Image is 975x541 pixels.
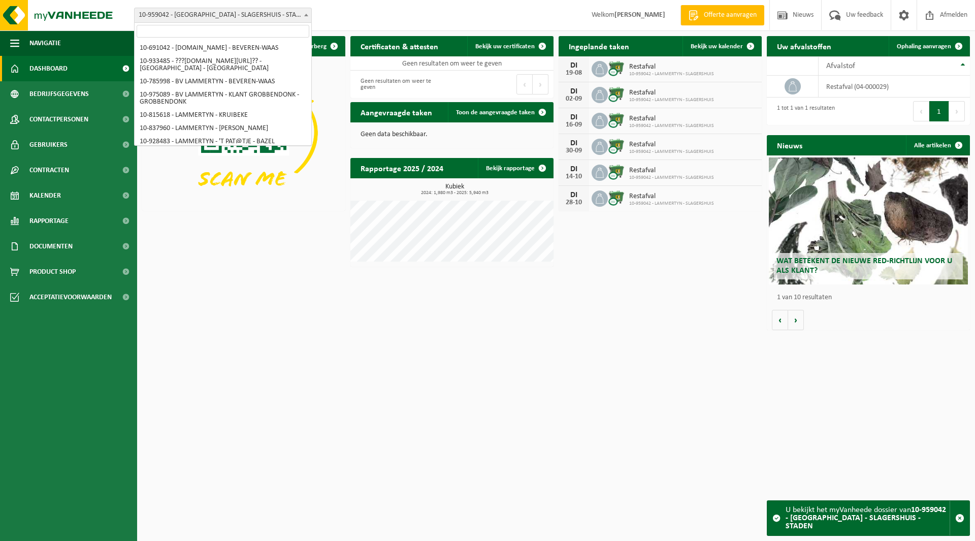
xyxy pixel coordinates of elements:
span: Bedrijfsgegevens [29,81,89,107]
div: DI [564,87,584,96]
button: Next [949,101,965,121]
div: DI [564,113,584,121]
span: 10-959042 - LAMMERTYN - SLAGERSHUIS - STADEN [135,8,311,22]
span: 10-959042 - LAMMERTYN - SLAGERSHUIS [629,97,714,103]
td: restafval (04-000029) [819,76,970,98]
span: Gebruikers [29,132,68,157]
span: Restafval [629,167,714,175]
li: 10-785998 - BV LAMMERTYN - BEVEREN-WAAS [137,75,309,88]
div: 19-08 [564,70,584,77]
img: WB-0660-CU [608,137,625,154]
img: WB-0660-CU [608,59,625,77]
span: 10-959042 - LAMMERTYN - SLAGERSHUIS [629,149,714,155]
span: 10-959042 - LAMMERTYN - SLAGERSHUIS [629,201,714,207]
img: WB-0660-CU [608,85,625,103]
span: Restafval [629,193,714,201]
span: Acceptatievoorwaarden [29,284,112,310]
div: 28-10 [564,199,584,206]
td: Geen resultaten om weer te geven [350,56,554,71]
span: Verberg [304,43,327,50]
img: WB-0660-CU [608,111,625,129]
h2: Ingeplande taken [559,36,639,56]
img: WB-0660-CU [608,163,625,180]
span: Afvalstof [826,62,855,70]
button: Vorige [772,310,788,330]
div: DI [564,139,584,147]
li: 10-691042 - [DOMAIN_NAME] - BEVEREN-WAAS [137,42,309,55]
span: Toon de aangevraagde taken [456,109,535,116]
div: DI [564,61,584,70]
div: U bekijkt het myVanheede dossier van [786,501,950,535]
span: Contracten [29,157,69,183]
span: Restafval [629,89,714,97]
p: Geen data beschikbaar. [361,131,543,138]
h2: Certificaten & attesten [350,36,448,56]
span: Contactpersonen [29,107,88,132]
span: Dashboard [29,56,68,81]
div: 1 tot 1 van 1 resultaten [772,100,835,122]
li: 10-928483 - LAMMERTYN - 'T PAT@TJE - BAZEL [137,135,309,148]
a: Alle artikelen [906,135,969,155]
span: Product Shop [29,259,76,284]
strong: 10-959042 - [GEOGRAPHIC_DATA] - SLAGERSHUIS - STADEN [786,506,946,530]
button: Previous [913,101,929,121]
button: 1 [929,101,949,121]
span: 10-959042 - LAMMERTYN - SLAGERSHUIS [629,175,714,181]
div: 30-09 [564,147,584,154]
span: 10-959042 - LAMMERTYN - SLAGERSHUIS - STADEN [134,8,312,23]
li: 10-837960 - LAMMERTYN - [PERSON_NAME] [137,122,309,135]
span: 10-959042 - LAMMERTYN - SLAGERSHUIS [629,71,714,77]
h2: Uw afvalstoffen [767,36,841,56]
div: DI [564,191,584,199]
a: Bekijk rapportage [478,158,552,178]
h3: Kubiek [355,183,554,196]
button: Verberg [296,36,344,56]
p: 1 van 10 resultaten [777,294,965,301]
span: Kalender [29,183,61,208]
a: Wat betekent de nieuwe RED-richtlijn voor u als klant? [769,157,968,284]
strong: [PERSON_NAME] [614,11,665,19]
span: Ophaling aanvragen [897,43,951,50]
span: Restafval [629,63,714,71]
span: 2024: 1,980 m3 - 2025: 5,940 m3 [355,190,554,196]
span: Rapportage [29,208,69,234]
span: Restafval [629,115,714,123]
a: Bekijk uw certificaten [467,36,552,56]
span: 10-959042 - LAMMERTYN - SLAGERSHUIS [629,123,714,129]
div: 14-10 [564,173,584,180]
a: Offerte aanvragen [680,5,764,25]
div: Geen resultaten om weer te geven [355,73,447,96]
div: DI [564,165,584,173]
a: Bekijk uw kalender [682,36,761,56]
button: Previous [516,74,533,94]
span: Documenten [29,234,73,259]
div: 16-09 [564,121,584,129]
span: Bekijk uw kalender [691,43,743,50]
span: Bekijk uw certificaten [475,43,535,50]
a: Toon de aangevraagde taken [448,102,552,122]
button: Next [533,74,548,94]
h2: Aangevraagde taken [350,102,442,122]
button: Volgende [788,310,804,330]
span: Navigatie [29,30,61,56]
img: WB-0660-CU [608,189,625,206]
li: 10-975089 - BV LAMMERTYN - KLANT GROBBENDONK - GROBBENDONK [137,88,309,109]
h2: Nieuws [767,135,812,155]
a: Ophaling aanvragen [889,36,969,56]
span: Offerte aanvragen [701,10,759,20]
span: Wat betekent de nieuwe RED-richtlijn voor u als klant? [776,257,952,275]
h2: Rapportage 2025 / 2024 [350,158,453,178]
li: 10-815618 - LAMMERTYN - KRUIBEKE [137,109,309,122]
li: 10-933485 - ???[DOMAIN_NAME][URL]?? - [GEOGRAPHIC_DATA] - [GEOGRAPHIC_DATA] [137,55,309,75]
div: 02-09 [564,96,584,103]
span: Restafval [629,141,714,149]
